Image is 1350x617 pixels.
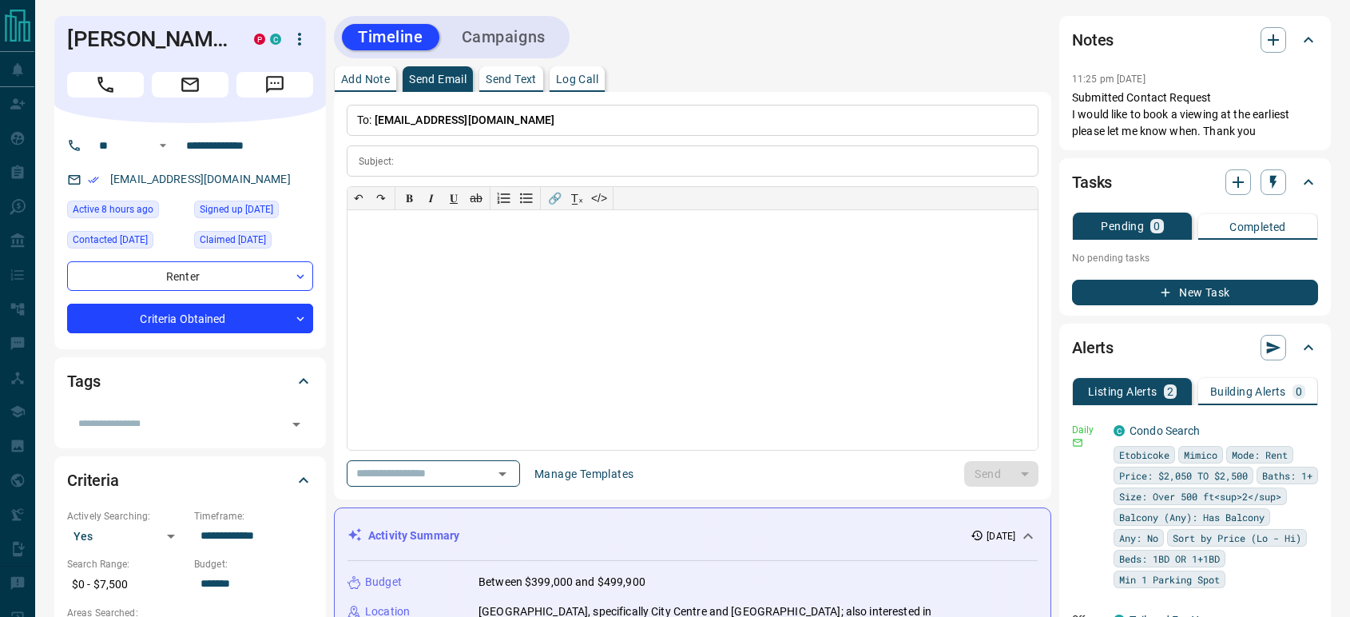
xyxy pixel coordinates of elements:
[1119,509,1265,525] span: Balcony (Any): Has Balcony
[1072,21,1318,59] div: Notes
[67,261,313,291] div: Renter
[478,574,645,591] p: Between $399,000 and $499,900
[1119,530,1158,546] span: Any: No
[450,192,458,205] span: 𝐔
[1114,425,1125,436] div: condos.ca
[1130,424,1201,437] a: Condo Search
[1262,468,1312,484] span: Baths: 1+
[73,232,148,248] span: Contacted [DATE]
[398,187,420,209] button: 𝐁
[543,187,566,209] button: 🔗
[73,201,153,217] span: Active 8 hours ago
[359,154,394,169] p: Subject:
[67,304,313,333] div: Criteria Obtained
[67,368,100,394] h2: Tags
[67,72,144,98] span: Call
[420,187,443,209] button: 𝑰
[1101,221,1144,232] p: Pending
[341,74,390,85] p: Add Note
[1072,328,1318,367] div: Alerts
[566,187,588,209] button: T̲ₓ
[1072,246,1318,270] p: No pending tasks
[67,231,186,253] div: Fri Jan 03 2025
[1173,530,1301,546] span: Sort by Price (Lo - Hi)
[347,105,1038,136] p: To:
[1088,386,1157,397] p: Listing Alerts
[1072,169,1112,195] h2: Tasks
[1072,437,1083,448] svg: Email
[67,362,313,400] div: Tags
[1229,221,1286,233] p: Completed
[1119,488,1281,504] span: Size: Over 500 ft<sup>2</sup>
[200,201,273,217] span: Signed up [DATE]
[1072,280,1318,305] button: New Task
[375,113,555,126] span: [EMAIL_ADDRESS][DOMAIN_NAME]
[1072,163,1318,201] div: Tasks
[1119,551,1220,567] span: Beds: 1BD OR 1+1BD
[88,174,99,185] svg: Email Verified
[1210,386,1286,397] p: Building Alerts
[365,574,402,591] p: Budget
[409,74,467,85] p: Send Email
[236,72,313,98] span: Message
[342,24,439,50] button: Timeline
[588,187,610,209] button: </>
[67,523,186,549] div: Yes
[493,187,515,209] button: Numbered list
[347,187,370,209] button: ↶
[446,24,562,50] button: Campaigns
[1072,27,1114,53] h2: Notes
[67,201,186,223] div: Tue Aug 12 2025
[1153,221,1160,232] p: 0
[194,231,313,253] div: Sun Aug 13 2023
[525,461,643,487] button: Manage Templates
[153,136,173,155] button: Open
[67,461,313,500] div: Criteria
[270,34,281,45] div: condos.ca
[1072,335,1114,360] h2: Alerts
[1167,386,1173,397] p: 2
[370,187,392,209] button: ↷
[515,187,538,209] button: Bullet list
[486,74,537,85] p: Send Text
[465,187,487,209] button: ab
[1072,423,1104,437] p: Daily
[152,72,228,98] span: Email
[1119,447,1169,463] span: Etobicoke
[347,521,1038,551] div: Activity Summary[DATE]
[368,527,459,544] p: Activity Summary
[110,173,291,185] a: [EMAIL_ADDRESS][DOMAIN_NAME]
[1072,74,1146,85] p: 11:25 pm [DATE]
[987,529,1015,543] p: [DATE]
[254,34,265,45] div: property.ca
[67,557,186,571] p: Search Range:
[67,468,119,493] h2: Criteria
[285,413,308,436] button: Open
[194,557,313,571] p: Budget:
[443,187,465,209] button: 𝐔
[200,232,266,248] span: Claimed [DATE]
[964,461,1038,487] div: split button
[1184,447,1217,463] span: Mimico
[1296,386,1302,397] p: 0
[556,74,598,85] p: Log Call
[1119,571,1220,587] span: Min 1 Parking Spot
[67,509,186,523] p: Actively Searching:
[1119,468,1248,484] span: Price: $2,050 TO $2,500
[194,509,313,523] p: Timeframe:
[194,201,313,223] div: Sun Aug 13 2017
[67,571,186,598] p: $0 - $7,500
[1072,90,1318,140] p: Submitted Contact Request I would like to book a viewing at the earliest please let me know when....
[67,26,230,52] h1: [PERSON_NAME]
[470,192,482,205] s: ab
[491,463,514,485] button: Open
[1232,447,1288,463] span: Mode: Rent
